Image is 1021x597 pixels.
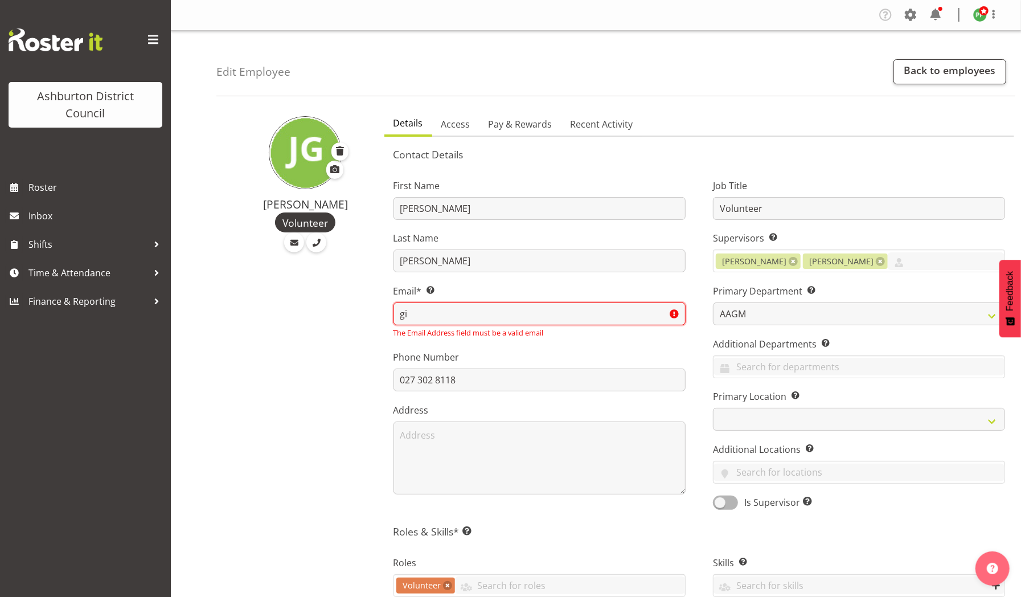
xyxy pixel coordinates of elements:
[393,284,686,298] label: Email*
[284,232,304,252] a: Email Employee
[713,390,1005,403] label: Primary Location
[713,284,1005,298] label: Primary Department
[714,464,1004,481] input: Search for locations
[393,231,686,245] label: Last Name
[393,250,686,272] input: Last Name
[973,8,987,22] img: polly-price11030.jpg
[28,236,148,253] span: Shifts
[571,117,633,131] span: Recent Activity
[393,302,686,325] input: Email Address
[269,116,342,189] img: jenny-gill11047.jpg
[713,231,1005,245] label: Supervisors
[393,403,686,417] label: Address
[393,148,1005,161] h5: Contact Details
[393,369,686,391] input: Phone Number
[393,197,686,220] input: First Name
[713,197,1005,220] input: Job Title
[713,556,1005,570] label: Skills
[240,198,371,211] h4: [PERSON_NAME]
[809,255,874,268] span: [PERSON_NAME]
[489,117,552,131] span: Pay & Rewards
[28,293,148,310] span: Finance & Reporting
[987,563,998,574] img: help-xxl-2.png
[722,255,786,268] span: [PERSON_NAME]
[20,88,151,122] div: Ashburton District Council
[999,260,1021,337] button: Feedback - Show survey
[713,179,1005,193] label: Job Title
[393,556,686,570] label: Roles
[306,232,326,252] a: Call Employee
[393,328,686,338] p: The Email Address field must be a valid email
[441,117,470,131] span: Access
[713,443,1005,456] label: Additional Locations
[216,66,290,78] h4: Edit Employee
[393,116,423,130] span: Details
[9,28,102,51] img: Rosterit website logo
[393,525,1005,538] h5: Roles & Skills*
[393,350,686,364] label: Phone Number
[455,576,685,594] input: Search for roles
[393,179,686,193] label: First Name
[28,264,148,281] span: Time & Attendance
[403,579,441,592] span: Volunteer
[738,496,812,509] span: Is Supervisor
[713,337,1005,351] label: Additional Departments
[1005,271,1015,311] span: Feedback
[28,179,165,196] span: Roster
[714,358,1004,375] input: Search for departments
[28,207,165,224] span: Inbox
[893,59,1006,84] a: Back to employees
[282,215,328,230] span: Volunteer
[714,576,1004,594] input: Search for skills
